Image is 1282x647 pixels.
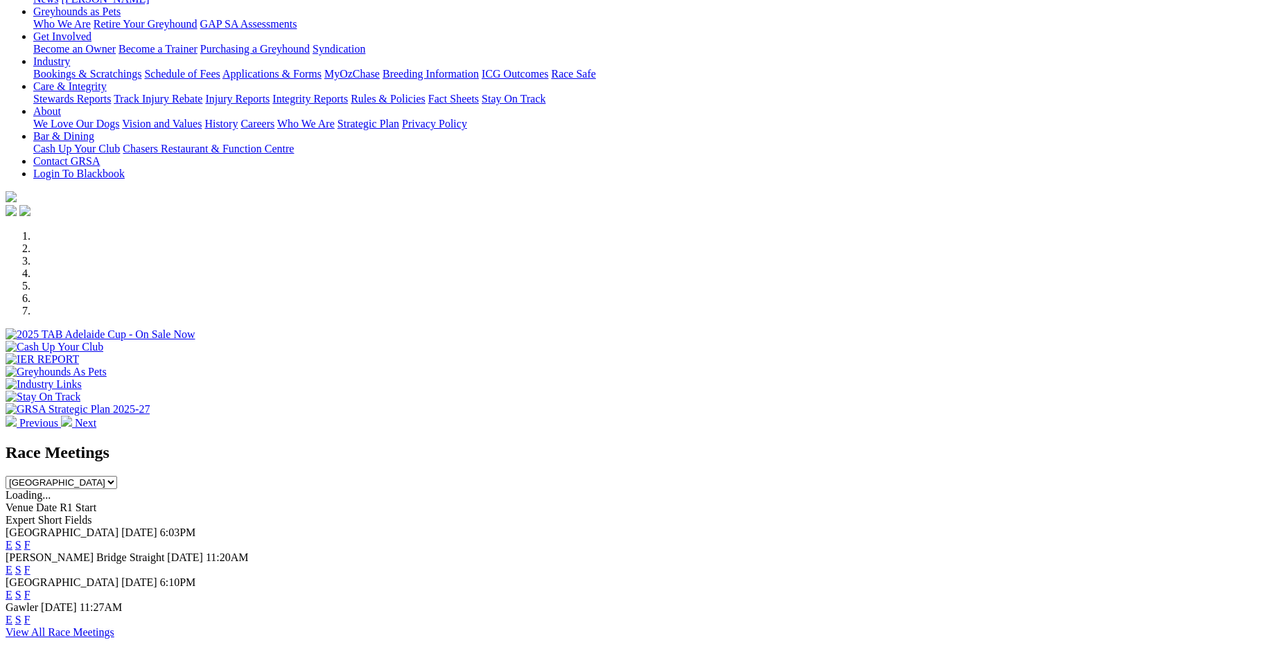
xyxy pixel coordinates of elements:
[324,68,380,80] a: MyOzChase
[41,601,77,613] span: [DATE]
[6,328,195,341] img: 2025 TAB Adelaide Cup - On Sale Now
[313,43,365,55] a: Syndication
[6,191,17,202] img: logo-grsa-white.png
[200,43,310,55] a: Purchasing a Greyhound
[6,526,118,538] span: [GEOGRAPHIC_DATA]
[6,514,35,526] span: Expert
[38,514,62,526] span: Short
[6,539,12,551] a: E
[6,614,12,626] a: E
[123,143,294,154] a: Chasers Restaurant & Function Centre
[6,341,103,353] img: Cash Up Your Club
[351,93,425,105] a: Rules & Policies
[428,93,479,105] a: Fact Sheets
[6,205,17,216] img: facebook.svg
[19,205,30,216] img: twitter.svg
[36,502,57,513] span: Date
[19,417,58,429] span: Previous
[272,93,348,105] a: Integrity Reports
[383,68,479,80] a: Breeding Information
[15,539,21,551] a: S
[6,564,12,576] a: E
[6,589,12,601] a: E
[6,417,61,429] a: Previous
[6,366,107,378] img: Greyhounds As Pets
[24,539,30,551] a: F
[6,601,38,613] span: Gawler
[6,551,164,563] span: [PERSON_NAME] Bridge Straight
[205,93,270,105] a: Injury Reports
[482,93,545,105] a: Stay On Track
[6,502,33,513] span: Venue
[206,551,249,563] span: 11:20AM
[33,168,125,179] a: Login To Blackbook
[33,130,94,142] a: Bar & Dining
[15,589,21,601] a: S
[75,417,96,429] span: Next
[222,68,322,80] a: Applications & Forms
[33,68,141,80] a: Bookings & Scratchings
[6,391,80,403] img: Stay On Track
[24,614,30,626] a: F
[240,118,274,130] a: Careers
[24,589,30,601] a: F
[114,93,202,105] a: Track Injury Rebate
[24,564,30,576] a: F
[15,614,21,626] a: S
[6,443,1276,462] h2: Race Meetings
[277,118,335,130] a: Who We Are
[160,526,196,538] span: 6:03PM
[6,576,118,588] span: [GEOGRAPHIC_DATA]
[6,378,82,391] img: Industry Links
[6,626,114,638] a: View All Race Meetings
[60,502,96,513] span: R1 Start
[33,43,116,55] a: Become an Owner
[6,353,79,366] img: IER REPORT
[15,564,21,576] a: S
[144,68,220,80] a: Schedule of Fees
[33,93,1276,105] div: Care & Integrity
[402,118,467,130] a: Privacy Policy
[61,417,96,429] a: Next
[33,143,1276,155] div: Bar & Dining
[33,80,107,92] a: Care & Integrity
[33,43,1276,55] div: Get Involved
[160,576,196,588] span: 6:10PM
[122,118,202,130] a: Vision and Values
[33,18,91,30] a: Who We Are
[94,18,197,30] a: Retire Your Greyhound
[33,118,1276,130] div: About
[6,403,150,416] img: GRSA Strategic Plan 2025-27
[33,118,119,130] a: We Love Our Dogs
[33,155,100,167] a: Contact GRSA
[33,18,1276,30] div: Greyhounds as Pets
[33,68,1276,80] div: Industry
[6,489,51,501] span: Loading...
[33,105,61,117] a: About
[482,68,548,80] a: ICG Outcomes
[121,526,157,538] span: [DATE]
[204,118,238,130] a: History
[33,93,111,105] a: Stewards Reports
[33,6,121,17] a: Greyhounds as Pets
[64,514,91,526] span: Fields
[167,551,203,563] span: [DATE]
[33,143,120,154] a: Cash Up Your Club
[6,416,17,427] img: chevron-left-pager-white.svg
[33,30,91,42] a: Get Involved
[551,68,595,80] a: Race Safe
[33,55,70,67] a: Industry
[118,43,197,55] a: Become a Trainer
[80,601,123,613] span: 11:27AM
[61,416,72,427] img: chevron-right-pager-white.svg
[121,576,157,588] span: [DATE]
[337,118,399,130] a: Strategic Plan
[200,18,297,30] a: GAP SA Assessments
